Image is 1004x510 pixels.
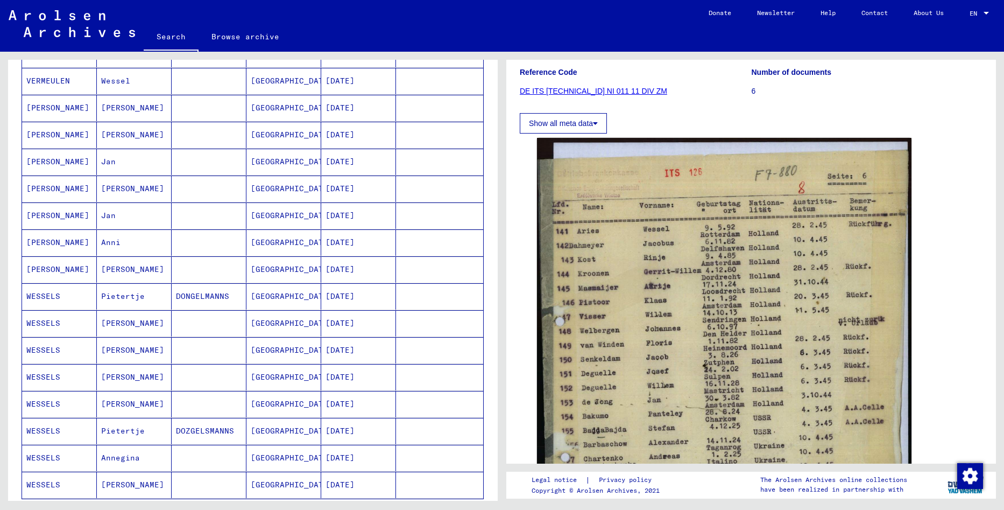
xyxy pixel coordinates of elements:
[321,202,396,229] mat-cell: [DATE]
[97,310,172,337] mat-cell: [PERSON_NAME]
[22,418,97,444] mat-cell: WESSELS
[144,24,199,52] a: Search
[22,364,97,390] mat-cell: WESSELS
[532,474,585,486] a: Legal notice
[97,122,172,148] mat-cell: [PERSON_NAME]
[172,418,246,444] mat-cell: DOZGELSMANNS
[321,472,396,498] mat-cell: [DATE]
[97,149,172,175] mat-cell: Jan
[97,418,172,444] mat-cell: Pietertje
[246,122,321,148] mat-cell: [GEOGRAPHIC_DATA]
[97,256,172,283] mat-cell: [PERSON_NAME]
[97,283,172,310] mat-cell: Pietertje
[246,95,321,121] mat-cell: [GEOGRAPHIC_DATA]
[199,24,292,50] a: Browse archive
[321,256,396,283] mat-cell: [DATE]
[172,283,246,310] mat-cell: DONGELMANNS
[22,256,97,283] mat-cell: [PERSON_NAME]
[321,68,396,94] mat-cell: [DATE]
[22,445,97,471] mat-cell: WESSELS
[246,418,321,444] mat-cell: [GEOGRAPHIC_DATA]
[246,256,321,283] mat-cell: [GEOGRAPHIC_DATA]
[321,391,396,417] mat-cell: [DATE]
[945,471,986,498] img: yv_logo.png
[22,229,97,256] mat-cell: [PERSON_NAME]
[246,176,321,202] mat-cell: [GEOGRAPHIC_DATA]
[97,337,172,364] mat-cell: [PERSON_NAME]
[22,95,97,121] mat-cell: [PERSON_NAME]
[321,283,396,310] mat-cell: [DATE]
[321,149,396,175] mat-cell: [DATE]
[22,122,97,148] mat-cell: [PERSON_NAME]
[760,475,907,485] p: The Arolsen Archives online collections
[22,391,97,417] mat-cell: WESSELS
[321,229,396,256] mat-cell: [DATE]
[22,176,97,202] mat-cell: [PERSON_NAME]
[246,229,321,256] mat-cell: [GEOGRAPHIC_DATA]
[246,364,321,390] mat-cell: [GEOGRAPHIC_DATA]
[321,95,396,121] mat-cell: [DATE]
[97,202,172,229] mat-cell: Jan
[97,364,172,390] mat-cell: [PERSON_NAME]
[97,472,172,498] mat-cell: [PERSON_NAME]
[97,445,172,471] mat-cell: Annegina
[760,485,907,494] p: have been realized in partnership with
[246,310,321,337] mat-cell: [GEOGRAPHIC_DATA]
[97,68,172,94] mat-cell: Wessel
[321,176,396,202] mat-cell: [DATE]
[321,364,396,390] mat-cell: [DATE]
[22,283,97,310] mat-cell: WESSELS
[532,486,664,495] p: Copyright © Arolsen Archives, 2021
[520,68,577,76] b: Reference Code
[22,310,97,337] mat-cell: WESSELS
[321,445,396,471] mat-cell: [DATE]
[321,337,396,364] mat-cell: [DATE]
[970,10,981,17] span: EN
[9,10,135,37] img: Arolsen_neg.svg
[22,472,97,498] mat-cell: WESSELS
[957,463,982,488] div: Change consent
[246,391,321,417] mat-cell: [GEOGRAPHIC_DATA]
[22,202,97,229] mat-cell: [PERSON_NAME]
[321,122,396,148] mat-cell: [DATE]
[97,176,172,202] mat-cell: [PERSON_NAME]
[22,149,97,175] mat-cell: [PERSON_NAME]
[246,202,321,229] mat-cell: [GEOGRAPHIC_DATA]
[957,463,983,489] img: Change consent
[97,95,172,121] mat-cell: [PERSON_NAME]
[321,310,396,337] mat-cell: [DATE]
[246,149,321,175] mat-cell: [GEOGRAPHIC_DATA]
[532,474,664,486] div: |
[246,283,321,310] mat-cell: [GEOGRAPHIC_DATA]
[520,87,667,95] a: DE ITS [TECHNICAL_ID] NI 011 11 DIV ZM
[590,474,664,486] a: Privacy policy
[246,68,321,94] mat-cell: [GEOGRAPHIC_DATA]
[321,418,396,444] mat-cell: [DATE]
[246,472,321,498] mat-cell: [GEOGRAPHIC_DATA]
[22,337,97,364] mat-cell: WESSELS
[97,391,172,417] mat-cell: [PERSON_NAME]
[520,113,607,134] button: Show all meta data
[752,68,832,76] b: Number of documents
[752,86,983,97] p: 6
[97,229,172,256] mat-cell: Anni
[22,68,97,94] mat-cell: VERMEULEN
[246,445,321,471] mat-cell: [GEOGRAPHIC_DATA]
[246,337,321,364] mat-cell: [GEOGRAPHIC_DATA]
